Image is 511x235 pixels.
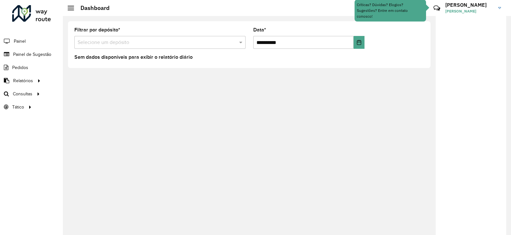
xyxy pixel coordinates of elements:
span: Tático [12,104,24,110]
span: [PERSON_NAME] [445,8,493,14]
button: Choose Date [354,36,364,49]
span: Relatórios [13,77,33,84]
label: Sem dados disponíveis para exibir o relatório diário [74,53,193,61]
span: Consultas [13,91,32,97]
span: Painel [14,38,26,45]
a: Contato Rápido [430,1,444,15]
span: Pedidos [12,64,28,71]
label: Data [253,26,266,34]
label: Filtrar por depósito [74,26,120,34]
span: Painel de Sugestão [13,51,51,58]
h3: [PERSON_NAME] [445,2,493,8]
h2: Dashboard [74,4,110,12]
